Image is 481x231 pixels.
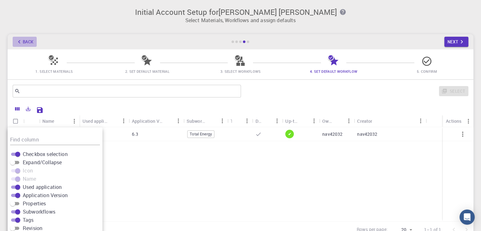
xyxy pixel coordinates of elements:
[416,116,426,126] button: Menu
[272,116,282,126] button: Menu
[319,115,354,127] div: Owner
[23,216,34,224] span: Tags
[220,69,261,74] span: 3. Select Workflows
[242,116,252,126] button: Menu
[459,209,475,225] div: Open Intercom Messenger
[344,116,354,126] button: Menu
[282,115,319,127] div: Up-to-date
[129,115,183,127] div: Application Version
[12,104,23,114] button: Columns
[23,150,68,158] span: Checkbox selection
[463,116,473,126] button: Menu
[446,115,461,127] div: Actions
[262,116,272,126] button: Sort
[34,104,46,116] button: Save Explorer Settings
[285,115,299,127] div: Up-to-date
[125,69,170,74] span: 2. Set Default Material
[79,115,129,127] div: Used application
[310,69,357,74] span: 4. Set Default Workflow
[217,116,227,126] button: Menu
[232,116,242,126] button: Sort
[23,183,62,191] span: Used application
[132,115,163,127] div: Application Version
[11,16,470,24] p: Select Materials, Workflows and assign defaults
[299,116,309,126] button: Sort
[443,115,473,127] div: Actions
[119,116,129,126] button: Menu
[255,115,262,127] div: Default
[23,167,33,174] span: Icon
[173,116,183,126] button: Menu
[417,69,437,74] span: 5. Confirm
[108,116,119,126] button: Sort
[231,115,232,127] div: Tags
[23,104,34,114] button: Export
[42,115,54,127] div: Name
[227,115,252,127] div: Tags
[23,159,62,166] span: Expand/Collapse
[23,191,68,199] span: Application Version
[23,175,36,183] span: Name
[23,200,46,207] span: Properties
[11,8,470,16] h3: Initial Account Setup for [PERSON_NAME] [PERSON_NAME]
[69,116,79,126] button: Menu
[207,116,217,126] button: Sort
[183,115,227,127] div: Subworkflows
[163,116,173,126] button: Sort
[286,131,294,137] span: ✔
[23,115,39,127] div: Icon
[309,116,319,126] button: Menu
[322,115,334,127] div: Owner
[252,115,282,127] div: Default
[187,115,207,127] div: Subworkflows
[39,115,79,127] div: Name
[23,208,55,215] span: Subworkflows
[334,116,344,126] button: Sort
[354,115,426,127] div: Creator
[188,131,214,137] span: Total Energy
[83,115,108,127] div: Used application
[357,131,377,137] p: nav42032
[322,131,342,137] p: nav42032
[357,115,372,127] div: Creator
[132,131,138,137] p: 6.3
[54,116,65,126] button: Sort
[35,69,73,74] span: 1. Select Materials
[13,37,37,47] button: Back
[372,116,382,126] button: Sort
[444,37,469,47] button: Next
[10,135,100,145] input: Column title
